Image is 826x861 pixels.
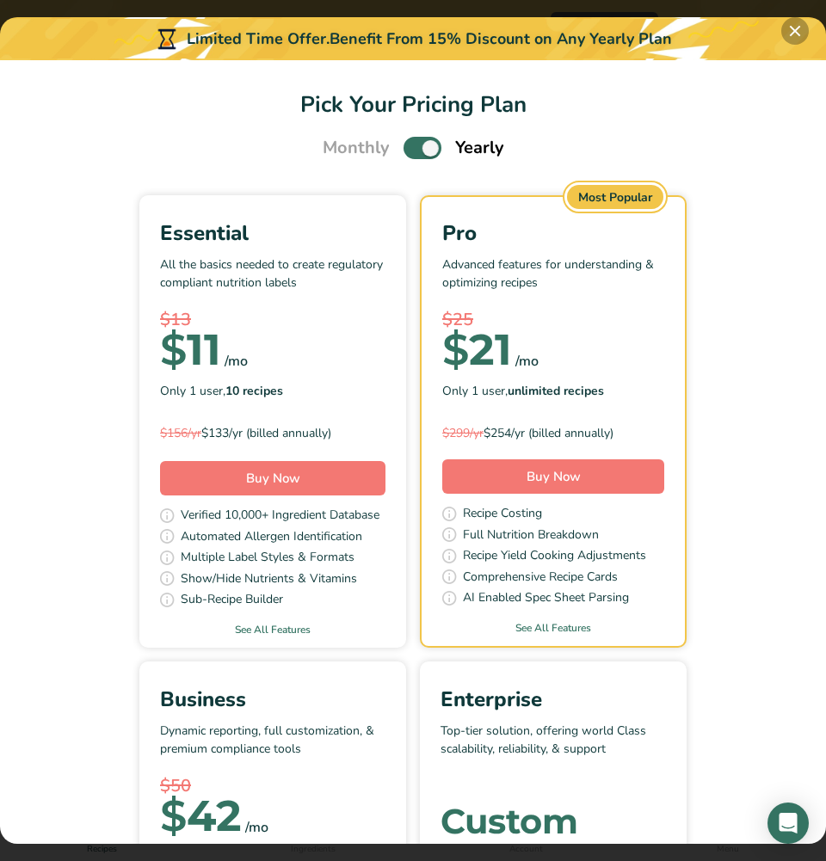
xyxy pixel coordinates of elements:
[160,307,385,333] div: $13
[160,425,201,441] span: $156/yr
[181,506,379,527] span: Verified 10,000+ Ingredient Database
[160,722,385,773] p: Dynamic reporting, full customization, & premium compliance tools
[463,504,542,526] span: Recipe Costing
[508,383,604,399] b: unlimited recipes
[442,382,604,400] span: Only 1 user,
[527,468,581,485] span: Buy Now
[455,135,504,161] span: Yearly
[442,255,664,307] p: Advanced features for understanding & optimizing recipes
[463,526,599,547] span: Full Nutrition Breakdown
[160,424,385,442] div: $133/yr (billed annually)
[21,88,805,121] h1: Pick Your Pricing Plan
[181,548,354,569] span: Multiple Label Styles & Formats
[181,527,362,549] span: Automated Allergen Identification
[160,684,385,715] div: Business
[422,620,685,636] a: See All Features
[160,461,385,495] button: Buy Now
[515,351,539,372] div: /mo
[442,333,512,367] div: 21
[160,323,187,376] span: $
[181,569,357,591] span: Show/Hide Nutrients & Vitamins
[160,382,283,400] span: Only 1 user,
[441,722,666,773] p: Top-tier solution, offering world Class scalability, reliability, & support
[442,323,469,376] span: $
[160,333,221,367] div: 11
[441,684,666,715] div: Enterprise
[567,185,663,209] div: Most Popular
[160,255,385,307] p: All the basics needed to create regulatory compliant nutrition labels
[463,568,618,589] span: Comprehensive Recipe Cards
[442,218,664,249] div: Pro
[160,773,385,799] div: $50
[442,424,664,442] div: $254/yr (billed annually)
[442,425,484,441] span: $299/yr
[463,588,629,610] span: AI Enabled Spec Sheet Parsing
[442,307,664,333] div: $25
[442,459,664,494] button: Buy Now
[441,804,666,839] div: Custom
[139,622,406,637] a: See All Features
[767,803,809,844] div: Open Intercom Messenger
[225,351,248,372] div: /mo
[160,790,187,842] span: $
[323,135,390,161] span: Monthly
[225,383,283,399] b: 10 recipes
[246,470,300,487] span: Buy Now
[160,799,242,833] div: 42
[245,817,268,838] div: /mo
[160,218,385,249] div: Essential
[330,28,672,51] div: Benefit From 15% Discount on Any Yearly Plan
[181,590,283,612] span: Sub-Recipe Builder
[463,546,646,568] span: Recipe Yield Cooking Adjustments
